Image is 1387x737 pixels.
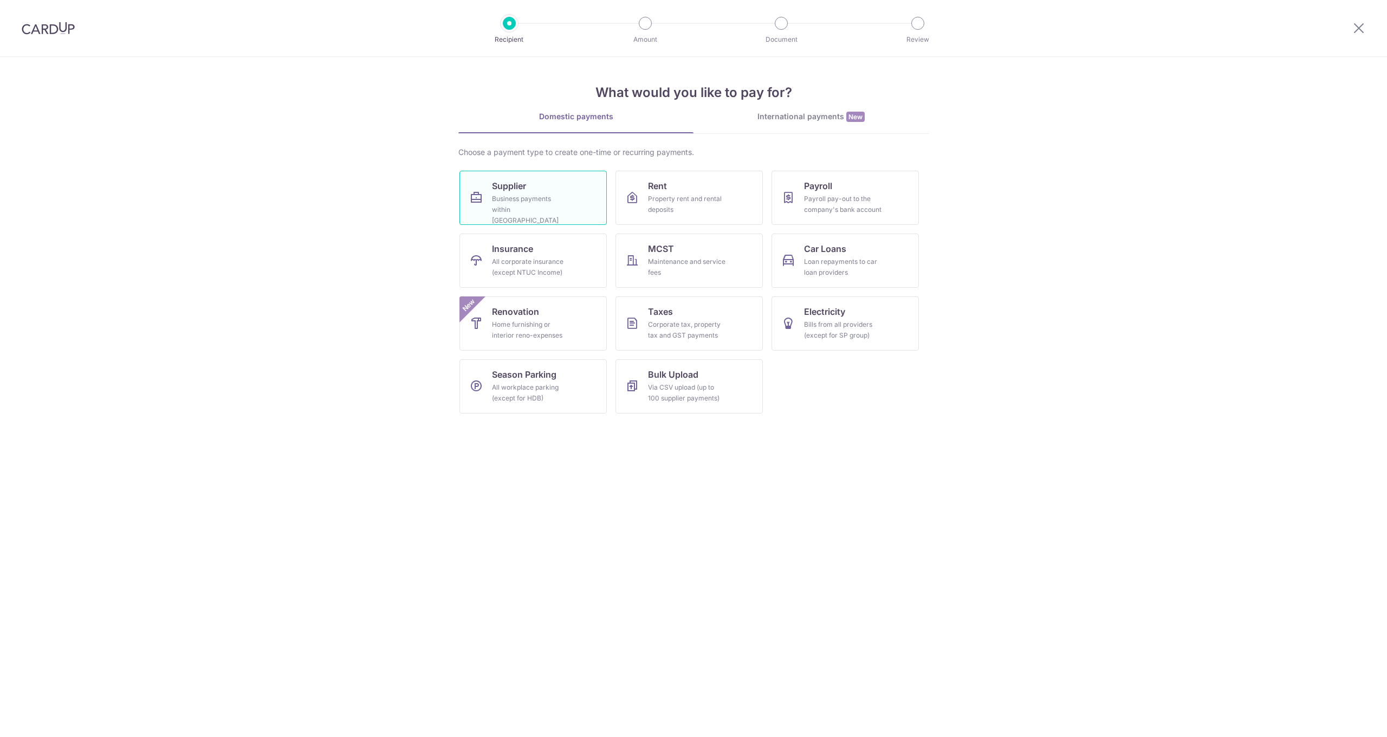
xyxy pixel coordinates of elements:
[804,319,882,341] div: Bills from all providers (except for SP group)
[605,34,685,45] p: Amount
[615,234,763,288] a: MCSTMaintenance and service fees
[459,171,607,225] a: SupplierBusiness payments within [GEOGRAPHIC_DATA]
[772,234,919,288] a: Car LoansLoan repayments to car loan providers
[492,256,570,278] div: All corporate insurance (except NTUC Income)
[804,256,882,278] div: Loan repayments to car loan providers
[492,179,526,192] span: Supplier
[492,319,570,341] div: Home furnishing or interior reno-expenses
[648,319,726,341] div: Corporate tax, property tax and GST payments
[492,368,556,381] span: Season Parking
[492,305,539,318] span: Renovation
[741,34,821,45] p: Document
[648,179,667,192] span: Rent
[772,171,919,225] a: PayrollPayroll pay-out to the company's bank account
[648,368,698,381] span: Bulk Upload
[458,83,929,102] h4: What would you like to pay for?
[458,147,929,158] div: Choose a payment type to create one-time or recurring payments.
[878,34,958,45] p: Review
[615,359,763,413] a: Bulk UploadVia CSV upload (up to 100 supplier payments)
[772,296,919,351] a: ElectricityBills from all providers (except for SP group)
[693,111,929,122] div: International payments
[459,234,607,288] a: InsuranceAll corporate insurance (except NTUC Income)
[615,296,763,351] a: TaxesCorporate tax, property tax and GST payments
[459,296,607,351] a: RenovationHome furnishing or interior reno-expensesNew
[458,111,693,122] div: Domestic payments
[846,112,865,122] span: New
[804,179,832,192] span: Payroll
[648,305,673,318] span: Taxes
[492,193,570,226] div: Business payments within [GEOGRAPHIC_DATA]
[459,359,607,413] a: Season ParkingAll workplace parking (except for HDB)
[22,22,75,35] img: CardUp
[492,382,570,404] div: All workplace parking (except for HDB)
[648,382,726,404] div: Via CSV upload (up to 100 supplier payments)
[804,193,882,215] div: Payroll pay-out to the company's bank account
[492,242,533,255] span: Insurance
[804,305,845,318] span: Electricity
[648,242,674,255] span: MCST
[460,296,478,314] span: New
[615,171,763,225] a: RentProperty rent and rental deposits
[648,256,726,278] div: Maintenance and service fees
[804,242,846,255] span: Car Loans
[648,193,726,215] div: Property rent and rental deposits
[469,34,549,45] p: Recipient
